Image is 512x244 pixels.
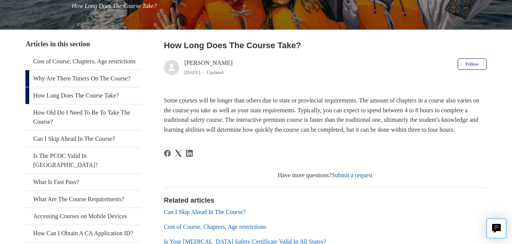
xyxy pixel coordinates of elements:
[25,53,141,70] a: Cost of Course, Chapters, Age restrictions
[25,208,141,225] a: Accessing Courses on Mobile Devices
[164,195,487,206] h2: Related articles
[186,150,193,157] a: LinkedIn
[25,40,90,48] span: Articles in this section
[25,87,141,104] a: How Long Does The Course Take?
[164,150,171,157] a: Facebook
[164,209,246,215] a: Can I Skip Ahead In The Course?
[186,150,193,157] svg: Share this page on LinkedIn
[25,131,141,147] a: Can I Skip Ahead In The Course?
[164,224,266,230] a: Cost of Course, Chapters, Age restrictions
[207,69,224,75] li: Updated
[25,191,141,208] a: What Are The Course Requirements?
[25,104,141,130] a: How Old Do I Need To Be To Take The Course?
[25,70,141,87] a: Why Are There Timers On The Course?
[175,150,182,157] a: X Corp
[184,69,200,75] time: 03/21/2024, 11:28
[25,174,141,190] a: What Is Fast Pass?
[175,150,182,157] svg: Share this page on X Corp
[164,39,487,52] h2: How Long Does The Course Take?
[25,148,141,173] a: Is The PCOC Valid In [GEOGRAPHIC_DATA]?
[184,58,233,77] div: [PERSON_NAME]
[458,58,487,70] button: Follow Article
[164,150,171,157] svg: Share this page on Facebook
[72,3,157,9] span: How Long Does The Course Take?
[164,171,487,180] div: Have more questions?
[25,225,141,242] a: How Can I Obtain A CA Application ID?
[487,219,506,238] button: Live chat
[332,172,373,178] a: Submit a request
[164,96,487,134] p: Some courses will be longer than others due to state or provincial requirements. The amount of ch...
